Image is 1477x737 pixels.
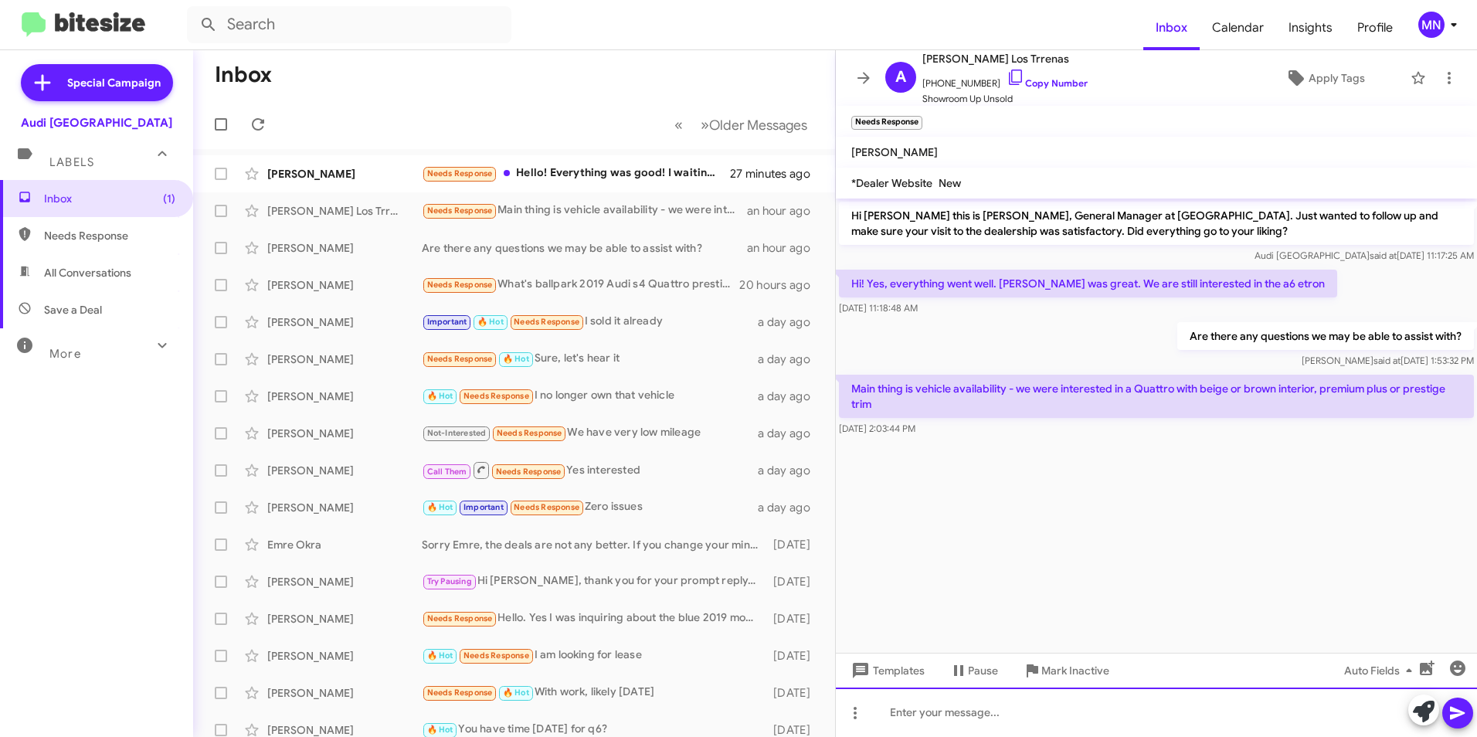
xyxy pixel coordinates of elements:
div: What's ballpark 2019 Audi s4 Quattro prestige with 63k miles? [422,276,739,294]
div: I no longer own that vehicle [422,387,758,405]
a: Insights [1276,5,1345,50]
button: Apply Tags [1246,64,1403,92]
span: Needs Response [514,317,579,327]
span: [PERSON_NAME] [DATE] 1:53:32 PM [1302,355,1474,366]
div: With work, likely [DATE] [422,684,766,701]
div: Sure, let's hear it [422,350,758,368]
div: Hi [PERSON_NAME], thank you for your prompt reply. We revisited your deal and it looks like we're... [422,572,766,590]
span: New [939,176,961,190]
div: Audi [GEOGRAPHIC_DATA] [21,115,172,131]
div: Zero issues [422,498,758,516]
a: Profile [1345,5,1405,50]
span: Needs Response [427,354,493,364]
span: 🔥 Hot [477,317,504,327]
a: Copy Number [1007,77,1088,89]
small: Needs Response [851,116,922,130]
div: I sold it already [422,313,758,331]
div: [PERSON_NAME] [267,648,422,664]
p: Hi! Yes, everything went well. [PERSON_NAME] was great. We are still interested in the a6 etron [839,270,1337,297]
span: Needs Response [427,168,493,178]
div: [PERSON_NAME] [267,314,422,330]
span: said at [1373,355,1401,366]
button: Templates [836,657,937,684]
div: I am looking for lease [422,647,766,664]
div: Sorry Emre, the deals are not any better. If you change your mind, please let us know. [422,537,766,552]
div: [DATE] [766,611,823,627]
span: Audi [GEOGRAPHIC_DATA] [DATE] 11:17:25 AM [1255,250,1474,261]
span: 🔥 Hot [427,502,453,512]
div: a day ago [758,500,823,515]
span: said at [1370,250,1397,261]
span: *Dealer Website [851,176,932,190]
div: Are there any questions we may be able to assist with? [422,240,747,256]
a: Special Campaign [21,64,173,101]
div: [PERSON_NAME] [267,611,422,627]
div: a day ago [758,426,823,441]
a: Inbox [1143,5,1200,50]
a: Calendar [1200,5,1276,50]
div: [PERSON_NAME] [267,240,422,256]
span: A [895,65,906,90]
button: Mark Inactive [1010,657,1122,684]
span: [PERSON_NAME] [851,145,938,159]
div: a day ago [758,463,823,478]
span: Needs Response [427,688,493,698]
span: Special Campaign [67,75,161,90]
span: Mark Inactive [1041,657,1109,684]
span: (1) [163,191,175,206]
div: a day ago [758,352,823,367]
div: [DATE] [766,574,823,589]
span: 🔥 Hot [427,391,453,401]
div: [PERSON_NAME] [267,463,422,478]
span: » [701,115,709,134]
span: All Conversations [44,265,131,280]
p: Are there any questions we may be able to assist with? [1177,322,1474,350]
div: We have very low mileage [422,424,758,442]
span: Call Them [427,467,467,477]
span: 🔥 Hot [503,354,529,364]
div: a day ago [758,314,823,330]
span: 🔥 Hot [427,650,453,661]
p: Main thing is vehicle availability - we were interested in a Quattro with beige or brown interior... [839,375,1474,418]
span: Needs Response [427,205,493,216]
div: [PERSON_NAME] [267,500,422,515]
span: Apply Tags [1309,64,1365,92]
button: Next [691,109,817,141]
div: an hour ago [747,240,823,256]
nav: Page navigation example [666,109,817,141]
button: Pause [937,657,1010,684]
span: Needs Response [496,467,562,477]
p: Hi [PERSON_NAME] this is [PERSON_NAME], General Manager at [GEOGRAPHIC_DATA]. Just wanted to foll... [839,202,1474,245]
button: Previous [665,109,692,141]
div: Emre Okra [267,537,422,552]
button: Auto Fields [1332,657,1431,684]
div: Yes interested [422,460,758,480]
div: MN [1418,12,1445,38]
span: Labels [49,155,94,169]
div: [DATE] [766,685,823,701]
div: [PERSON_NAME] [267,352,422,367]
span: Save a Deal [44,302,102,318]
div: [DATE] [766,537,823,552]
span: 🔥 Hot [427,725,453,735]
span: More [49,347,81,361]
span: Needs Response [497,428,562,438]
span: 🔥 Hot [503,688,529,698]
div: Hello. Yes I was inquiring about the blue 2019 model 3. I was speaking to [PERSON_NAME] and [PERS... [422,610,766,627]
button: MN [1405,12,1460,38]
span: « [674,115,683,134]
span: Inbox [44,191,175,206]
h1: Inbox [215,63,272,87]
span: Needs Response [463,650,529,661]
div: [PERSON_NAME] [267,277,422,293]
div: [PERSON_NAME] [267,574,422,589]
div: an hour ago [747,203,823,219]
div: 27 minutes ago [730,166,823,182]
div: Main thing is vehicle availability - we were interested in a Quattro with beige or brown interior... [422,202,747,219]
span: Showroom Up Unsold [922,91,1088,107]
span: Needs Response [427,613,493,623]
